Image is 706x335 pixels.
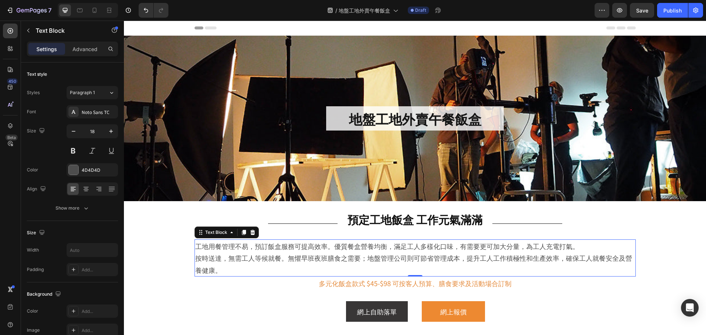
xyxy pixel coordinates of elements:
button: Publish [657,3,688,18]
p: Text Block [36,26,98,35]
p: 工地用餐管理不易，預訂飯盒服務可提高效率。優質餐盒營養均衡，滿足工人多樣化口味，有需要更可加大分量，為工人充電打氣。 按時送達，無需工人等候就餐。無懼早班夜班膳食之需要；地盤管理公司則可節省管理... [71,220,511,255]
a: 網上自助落單 [222,281,284,301]
p: 多元化飯盒款式 $45-$98 可按客人預算、膳食要求及活動場合訂制 [71,257,511,268]
div: Size [27,126,46,136]
div: Text Block [80,209,105,215]
p: 網上自助落單 [233,285,273,297]
span: Paragraph 1 [70,89,95,96]
p: 地盤工地外賣午餐飯盒 [202,89,380,107]
p: 7 [48,6,51,15]
p: 預定工地飯盒 工作元氣滿滿 [220,192,363,206]
span: Draft [415,7,426,14]
div: Beta [6,135,18,140]
div: Add... [82,327,116,334]
button: Show more [27,202,118,215]
h2: Rich Text Editor. Editing area: main [202,86,380,110]
div: Open Intercom Messenger [681,299,699,317]
div: Noto Sans TC [82,109,116,115]
button: Paragraph 1 [67,86,118,99]
div: Padding [27,266,44,273]
div: Image [27,327,40,334]
div: Undo/Redo [139,3,168,18]
div: 4D4D4D [82,167,116,174]
p: Settings [36,45,57,53]
div: Color [27,308,38,314]
div: Width [27,247,39,253]
input: Auto [67,243,118,257]
div: 450 [7,78,18,84]
div: Show more [56,204,90,212]
a: 網上報價 [298,281,361,301]
button: Save [630,3,654,18]
span: 地盤工地外賣午餐飯盒 [339,7,390,14]
p: 網上報價 [316,285,343,297]
div: Add... [82,308,116,315]
button: 7 [3,3,55,18]
h2: Rich Text Editor. Editing area: main [220,192,363,206]
div: Styles [27,89,40,96]
div: Rich Text Editor. Editing area: main [71,219,512,256]
div: Background [27,289,63,299]
div: Font [27,108,36,115]
span: / [335,7,337,14]
div: Color [27,167,38,173]
div: Size [27,228,46,238]
div: Align [27,184,47,194]
div: Publish [663,7,682,14]
span: Save [636,7,648,14]
p: Advanced [72,45,97,53]
iframe: Design area [124,21,706,335]
div: Text style [27,71,47,78]
div: Add... [82,267,116,273]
